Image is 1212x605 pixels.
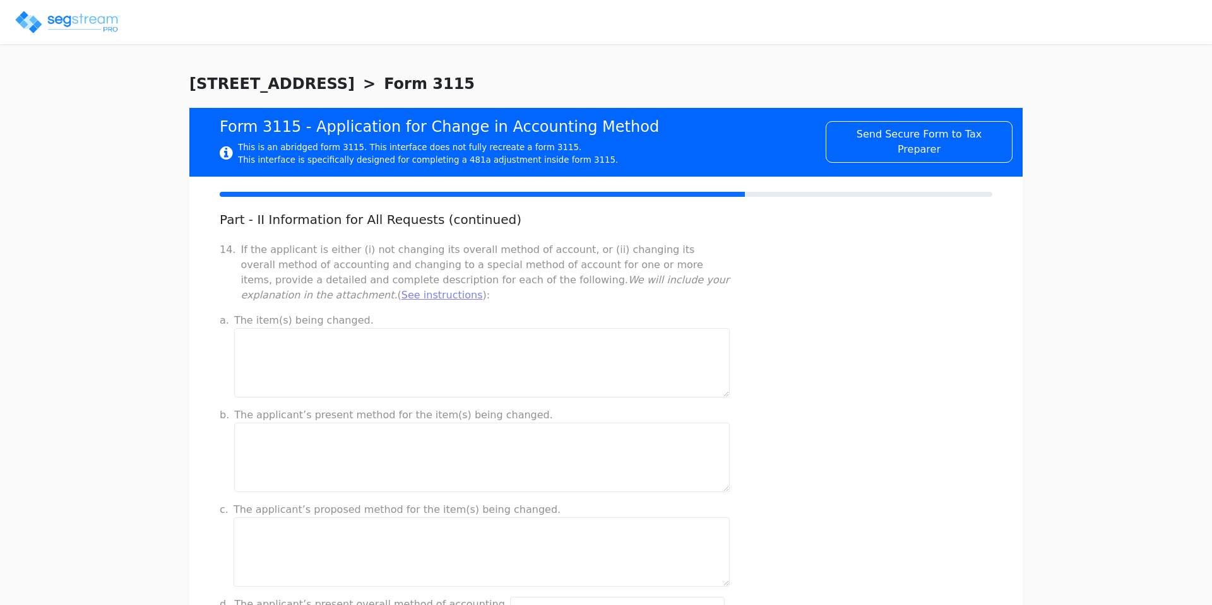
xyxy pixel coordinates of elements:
img: logo_pro_r.png [14,9,121,35]
h5: Part - II Information for All Requests (continued) [220,212,730,227]
span: Form 3115 [384,73,475,95]
div: This interface is specifically designed for completing a 481a adjustment inside form 3115. [238,154,618,167]
span: > [363,73,376,95]
div: This is an abridged form 3115. This interface does not fully recreate a form 3115. [238,141,618,154]
button: Send Secure Form to Tax Preparer [826,121,1013,163]
h4: Form 3115 - Application for Change in Accounting Method [220,118,811,136]
span: [STREET_ADDRESS] [189,73,355,95]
